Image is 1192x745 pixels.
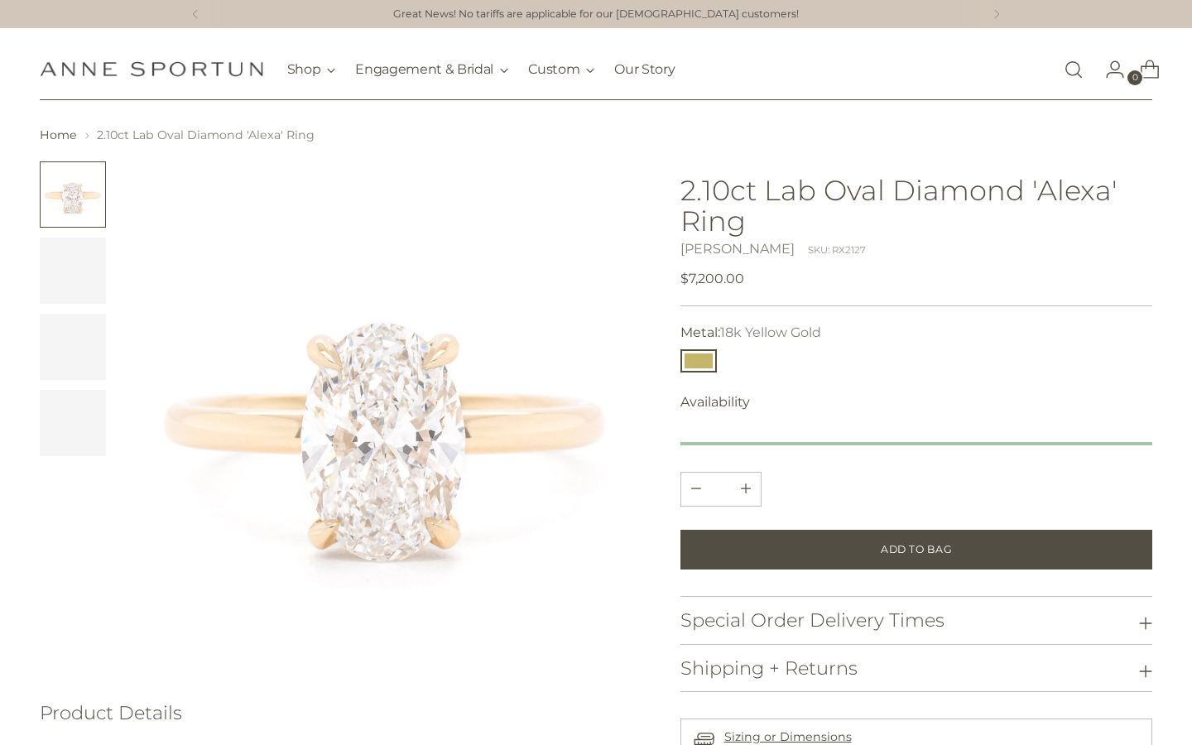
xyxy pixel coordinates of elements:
[40,390,106,456] button: Change image to image 4
[1092,53,1125,86] a: Go to the account page
[393,7,799,22] a: Great News! No tariffs are applicable for our [DEMOGRAPHIC_DATA] customers!
[528,51,594,88] button: Custom
[40,127,77,142] a: Home
[680,645,1153,692] button: Shipping + Returns
[40,61,263,77] a: Anne Sportun Fine Jewellery
[680,610,944,631] h3: Special Order Delivery Times
[680,349,717,372] button: 18k Yellow Gold
[680,175,1153,236] h1: 2.10ct Lab Oval Diamond 'Alexa' Ring
[1127,70,1142,85] span: 0
[680,323,821,343] label: Metal:
[731,473,761,506] button: Subtract product quantity
[681,473,711,506] button: Add product quantity
[355,51,508,88] button: Engagement & Bridal
[680,597,1153,644] button: Special Order Delivery Times
[614,51,675,88] a: Our Story
[97,127,315,142] span: 2.10ct Lab Oval Diamond 'Alexa' Ring
[720,324,821,340] span: 18k Yellow Gold
[129,161,642,674] img: 2.10ct Lab Oval Diamond 'Alexa' Ring
[808,243,866,257] div: SKU: RX2127
[680,269,744,289] span: $7,200.00
[40,161,106,228] button: Change image to image 1
[1127,53,1160,86] a: Open cart modal
[701,473,741,506] input: Product quantity
[1057,53,1090,86] a: Open search modal
[680,241,795,257] a: [PERSON_NAME]
[881,542,952,557] span: Add to Bag
[680,658,858,679] h3: Shipping + Returns
[40,238,106,304] button: Change image to image 2
[680,530,1153,570] button: Add to Bag
[40,127,1153,144] nav: breadcrumbs
[724,729,852,744] a: Sizing or Dimensions
[40,314,106,380] button: Change image to image 3
[40,703,642,723] h3: Product Details
[680,392,750,412] span: Availability
[287,51,336,88] button: Shop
